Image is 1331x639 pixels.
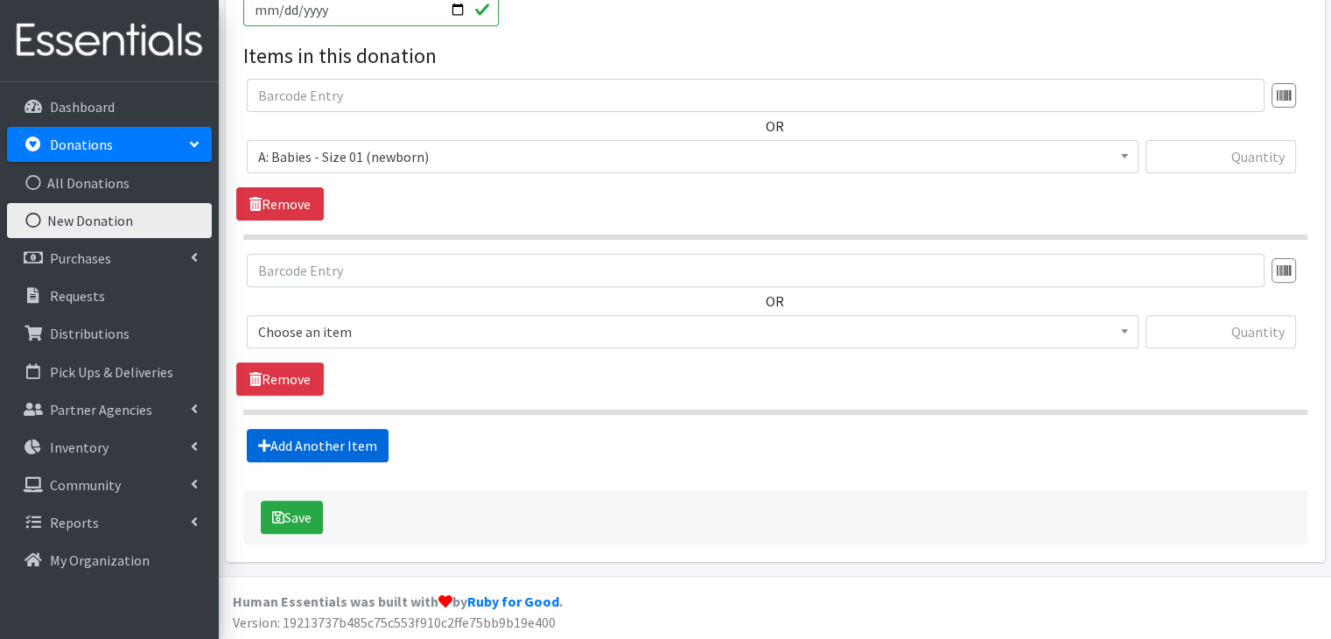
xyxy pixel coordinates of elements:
[766,116,784,137] label: OR
[7,467,212,502] a: Community
[1145,315,1296,348] input: Quantity
[247,429,389,462] a: Add Another Item
[7,241,212,276] a: Purchases
[766,291,784,312] label: OR
[50,98,115,116] p: Dashboard
[243,40,1307,72] legend: Items in this donation
[7,316,212,351] a: Distributions
[50,514,99,531] p: Reports
[233,614,556,631] span: Version: 19213737b485c75c553f910c2ffe75bb9b19e400
[247,140,1138,173] span: A: Babies - Size 01 (newborn)
[247,315,1138,348] span: Choose an item
[1145,140,1296,173] input: Quantity
[7,165,212,200] a: All Donations
[247,79,1264,112] input: Barcode Entry
[7,505,212,540] a: Reports
[7,355,212,390] a: Pick Ups & Deliveries
[261,501,323,534] button: Save
[247,254,1264,287] input: Barcode Entry
[50,439,109,456] p: Inventory
[50,136,113,153] p: Donations
[233,593,563,610] strong: Human Essentials was built with by .
[50,325,130,342] p: Distributions
[50,249,111,267] p: Purchases
[7,392,212,427] a: Partner Agencies
[50,401,152,418] p: Partner Agencies
[7,278,212,313] a: Requests
[236,187,324,221] a: Remove
[50,551,150,569] p: My Organization
[7,543,212,578] a: My Organization
[50,287,105,305] p: Requests
[258,144,1127,169] span: A: Babies - Size 01 (newborn)
[467,593,559,610] a: Ruby for Good
[50,476,121,494] p: Community
[7,127,212,162] a: Donations
[7,89,212,124] a: Dashboard
[7,203,212,238] a: New Donation
[258,319,1127,344] span: Choose an item
[7,11,212,70] img: HumanEssentials
[236,362,324,396] a: Remove
[7,430,212,465] a: Inventory
[50,363,173,381] p: Pick Ups & Deliveries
